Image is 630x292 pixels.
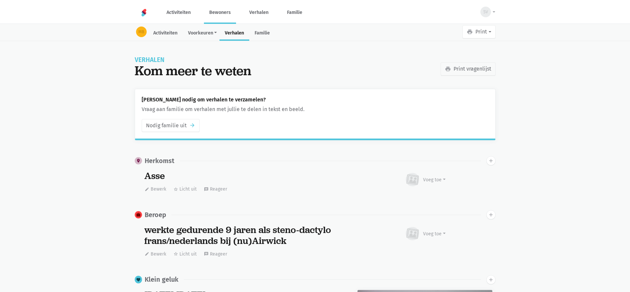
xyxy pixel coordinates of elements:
button: SV [476,4,495,20]
div: Voeg toe [423,230,446,237]
div: Asse [144,171,341,181]
i: message [204,187,209,192]
div: Kom meer te weten [135,63,307,78]
a: Print vragenlijst [441,62,496,76]
i: edit [145,252,149,256]
i: place [136,158,141,163]
i: print [467,29,473,35]
button: Bewerk [144,249,167,259]
button: Licht uit [173,249,197,259]
i: add [488,212,494,218]
button: Print [462,25,495,38]
i: work [136,212,141,217]
div: Beroep [145,211,166,219]
i: favorite [136,277,141,282]
button: Voeg toe [404,225,446,243]
span: SV [483,9,488,15]
button: Reageer [204,249,227,259]
i: add [488,277,494,283]
div: Voeg toe [423,176,446,183]
a: Bewoners [204,1,236,24]
span: MB [138,29,144,35]
div: werkte gedurende 9 jaren als steno-dactylo frans/nederlands bij (nu)Airwick [144,225,341,246]
p: Vraag aan familie om verhalen met jullie te delen in tekst en beeld. [142,105,489,114]
i: edit [145,187,149,192]
i: add [488,158,494,164]
a: MB [135,25,148,41]
a: Nodig familie uitarrow_forward [142,119,200,132]
button: Bewerk [144,184,167,194]
a: Familie [282,1,308,24]
i: star_border [173,187,178,192]
a: Activiteiten [161,1,196,24]
a: Verhalen [219,27,249,41]
div: Verhalen [135,57,307,63]
a: Voorkeuren [183,27,220,41]
i: star_border [173,252,178,256]
button: Reageer [204,184,227,194]
i: arrow_forward [189,122,195,128]
div: Herkomst [145,157,174,165]
img: Home [140,9,148,17]
div: [PERSON_NAME] nodig om verhalen te verzamelen? [142,96,489,104]
a: Activiteiten [148,27,183,41]
button: Licht uit [173,184,197,194]
div: Klein geluk [145,276,178,283]
a: Familie [249,27,275,41]
i: message [204,252,209,256]
a: Verhalen [244,1,274,24]
i: print [445,66,451,72]
button: Voeg toe [404,171,446,189]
